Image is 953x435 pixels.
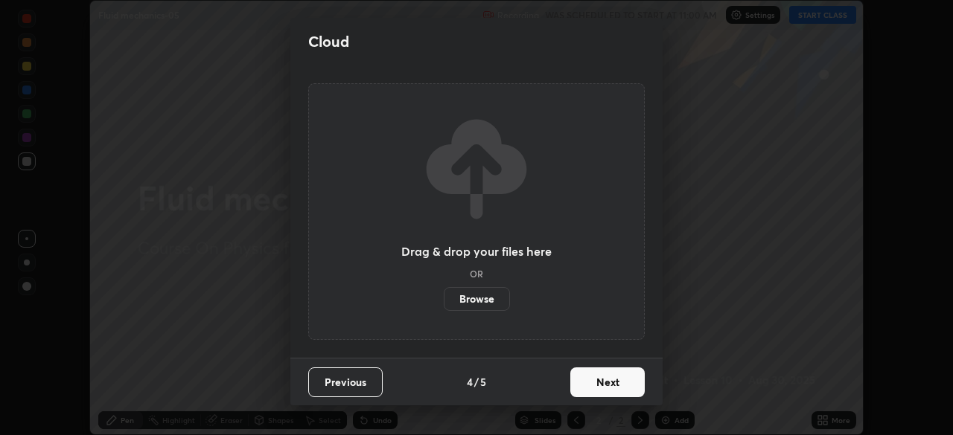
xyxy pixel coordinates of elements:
[467,374,473,390] h4: 4
[470,269,483,278] h5: OR
[570,367,645,397] button: Next
[474,374,479,390] h4: /
[308,32,349,51] h2: Cloud
[308,367,383,397] button: Previous
[401,245,552,257] h3: Drag & drop your files here
[480,374,486,390] h4: 5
